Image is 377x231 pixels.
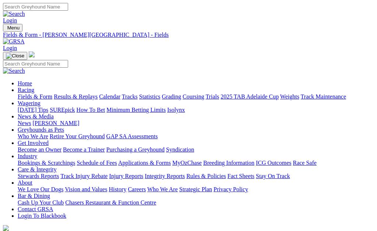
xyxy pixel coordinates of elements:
a: Login [3,45,17,51]
a: Integrity Reports [145,173,185,179]
div: Racing [18,93,374,100]
a: Become an Owner [18,146,61,153]
a: Rules & Policies [186,173,226,179]
a: Login To Blackbook [18,213,66,219]
img: GRSA [3,38,25,45]
div: News & Media [18,120,374,127]
a: Careers [128,186,146,192]
a: Schedule of Fees [77,160,117,166]
input: Search [3,60,68,68]
a: ICG Outcomes [256,160,291,166]
div: Greyhounds as Pets [18,133,374,140]
img: Close [6,53,24,59]
a: Chasers Restaurant & Function Centre [65,199,156,206]
button: Toggle navigation [3,52,27,60]
a: Stewards Reports [18,173,59,179]
a: Isolynx [167,107,185,113]
a: Bar & Dining [18,193,50,199]
div: Bar & Dining [18,199,374,206]
a: SUREpick [50,107,75,113]
img: logo-grsa-white.png [29,51,35,57]
a: Applications & Forms [118,160,171,166]
a: Bookings & Scratchings [18,160,75,166]
a: Home [18,80,32,86]
a: We Love Our Dogs [18,186,63,192]
img: Search [3,68,25,74]
a: Calendar [99,93,120,100]
a: Who We Are [147,186,178,192]
a: Fields & Form - [PERSON_NAME][GEOGRAPHIC_DATA] - Fields [3,32,374,38]
a: Statistics [139,93,161,100]
a: Industry [18,153,37,159]
a: News & Media [18,113,54,120]
span: Menu [7,25,20,31]
div: Industry [18,160,374,166]
a: Strategic Plan [179,186,212,192]
a: 2025 TAB Adelaide Cup [221,93,279,100]
a: About [18,180,32,186]
a: Vision and Values [65,186,107,192]
a: Coursing [183,93,204,100]
a: Results & Replays [54,93,98,100]
a: [DATE] Tips [18,107,48,113]
a: Wagering [18,100,40,106]
img: Search [3,11,25,17]
a: Breeding Information [203,160,254,166]
a: Grading [162,93,181,100]
a: MyOzChase [172,160,202,166]
a: [PERSON_NAME] [32,120,79,126]
div: About [18,186,374,193]
a: Race Safe [293,160,316,166]
a: Trials [205,93,219,100]
a: Who We Are [18,133,48,139]
a: Injury Reports [109,173,143,179]
a: Syndication [166,146,194,153]
a: Track Maintenance [301,93,346,100]
a: Contact GRSA [18,206,53,212]
a: Weights [280,93,299,100]
a: Minimum Betting Limits [106,107,166,113]
a: Fact Sheets [228,173,254,179]
button: Toggle navigation [3,24,22,32]
a: Tracks [122,93,138,100]
a: Greyhounds as Pets [18,127,64,133]
div: Wagering [18,107,374,113]
a: GAP SA Assessments [106,133,158,139]
a: Fields & Form [18,93,52,100]
a: Retire Your Greyhound [50,133,105,139]
a: History [109,186,126,192]
a: Care & Integrity [18,166,57,173]
img: logo-grsa-white.png [3,225,9,231]
a: Privacy Policy [214,186,248,192]
a: How To Bet [77,107,105,113]
a: Racing [18,87,34,93]
a: Purchasing a Greyhound [106,146,165,153]
a: Become a Trainer [63,146,105,153]
a: News [18,120,31,126]
a: Track Injury Rebate [60,173,108,179]
div: Get Involved [18,146,374,153]
a: Get Involved [18,140,49,146]
div: Care & Integrity [18,173,374,180]
a: Cash Up Your Club [18,199,64,206]
a: Login [3,17,17,24]
input: Search [3,3,68,11]
a: Stay On Track [256,173,290,179]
